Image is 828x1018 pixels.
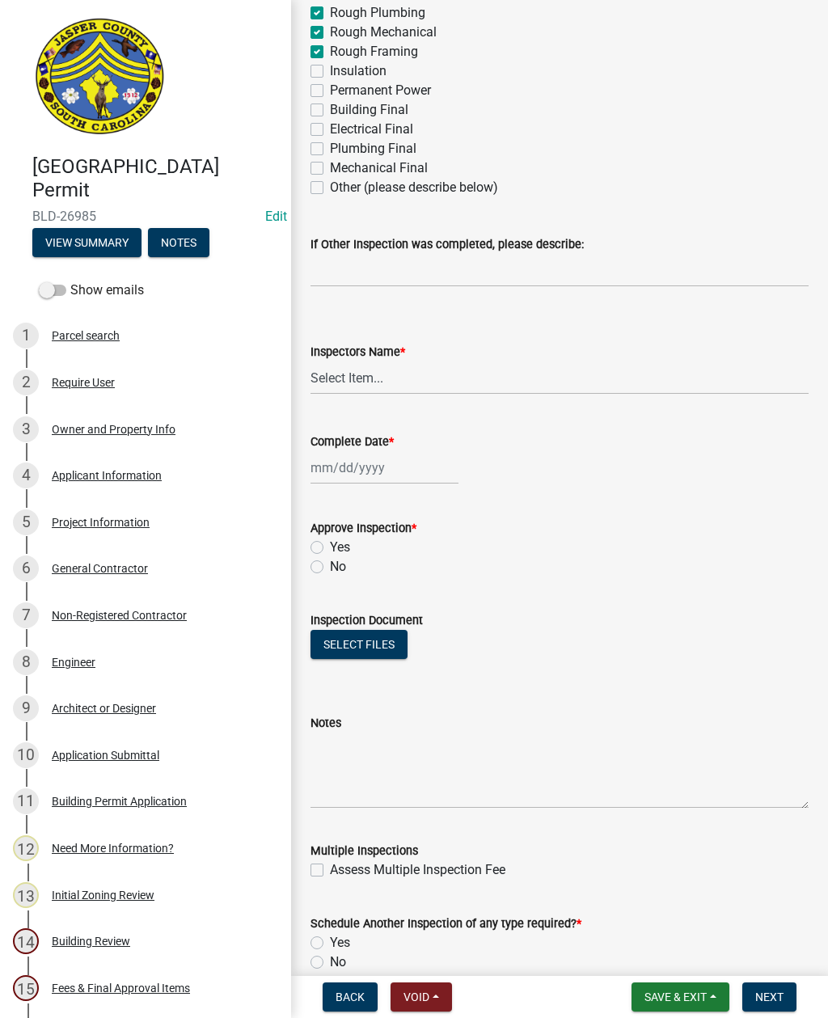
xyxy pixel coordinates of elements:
span: Back [336,991,365,1003]
button: Select files [310,630,408,659]
label: Complete Date [310,437,394,448]
label: Rough Framing [330,42,418,61]
input: mm/dd/yyyy [310,451,458,484]
span: Save & Exit [644,991,707,1003]
span: Next [755,991,784,1003]
label: Show emails [39,281,144,300]
span: BLD-26985 [32,209,259,224]
div: 13 [13,882,39,908]
button: Notes [148,228,209,257]
span: Void [403,991,429,1003]
button: Void [391,982,452,1012]
label: No [330,557,346,577]
div: 15 [13,975,39,1001]
div: Parcel search [52,330,120,341]
div: Non-Registered Contractor [52,610,187,621]
div: 2 [13,370,39,395]
div: 4 [13,463,39,488]
div: Engineer [52,657,95,668]
div: 12 [13,835,39,861]
label: Notes [310,718,341,729]
div: Require User [52,377,115,388]
button: Next [742,982,796,1012]
label: Inspectors Name [310,347,405,358]
div: 14 [13,928,39,954]
div: 3 [13,416,39,442]
label: Insulation [330,61,387,81]
button: Back [323,982,378,1012]
label: Approve Inspection [310,523,416,534]
button: Save & Exit [632,982,729,1012]
div: Fees & Final Approval Items [52,982,190,994]
div: General Contractor [52,563,148,574]
label: No [330,953,346,972]
h4: [GEOGRAPHIC_DATA] Permit [32,155,278,202]
label: Yes [330,933,350,953]
div: Building Permit Application [52,796,187,807]
div: Owner and Property Info [52,424,175,435]
div: 11 [13,788,39,814]
div: 5 [13,509,39,535]
wm-modal-confirm: Edit Application Number [265,209,287,224]
wm-modal-confirm: Notes [148,237,209,250]
label: Mechanical Final [330,158,428,178]
label: Permanent Power [330,81,431,100]
label: Electrical Final [330,120,413,139]
label: Other (please describe below) [330,178,498,197]
label: Rough Plumbing [330,3,425,23]
label: Yes [330,538,350,557]
a: Edit [265,209,287,224]
div: 10 [13,742,39,768]
div: Building Review [52,936,130,947]
label: Assess Multiple Inspection Fee [330,860,505,880]
label: Multiple Inspections [310,846,418,857]
img: Jasper County, South Carolina [32,17,167,138]
label: If Other Inspection was completed, please describe: [310,239,584,251]
label: Rough Mechanical [330,23,437,42]
wm-modal-confirm: Summary [32,237,142,250]
div: Need More Information? [52,843,174,854]
label: Building Final [330,100,408,120]
label: Inspection Document [310,615,423,627]
button: View Summary [32,228,142,257]
div: 9 [13,695,39,721]
label: Plumbing Final [330,139,416,158]
div: 6 [13,555,39,581]
div: Applicant Information [52,470,162,481]
div: Project Information [52,517,150,528]
div: 1 [13,323,39,348]
div: 8 [13,649,39,675]
div: Architect or Designer [52,703,156,714]
div: Initial Zoning Review [52,889,154,901]
label: Schedule Another Inspection of any type required? [310,919,581,930]
div: Application Submittal [52,750,159,761]
div: 7 [13,602,39,628]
